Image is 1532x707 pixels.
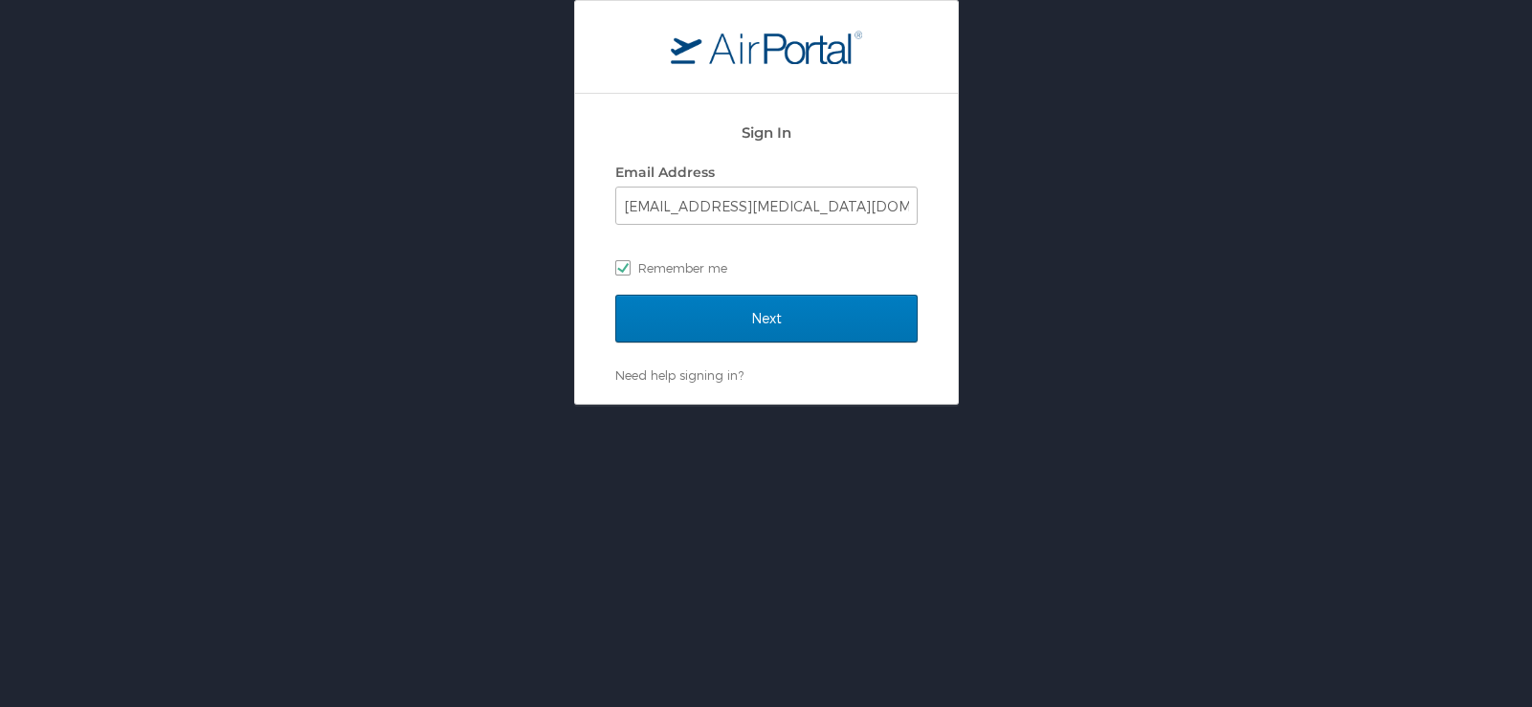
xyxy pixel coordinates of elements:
label: Email Address [615,164,715,181]
h2: Sign In [615,122,918,144]
img: logo [671,30,862,64]
label: Remember me [615,254,918,282]
a: Need help signing in? [615,367,744,383]
input: Next [615,295,918,342]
